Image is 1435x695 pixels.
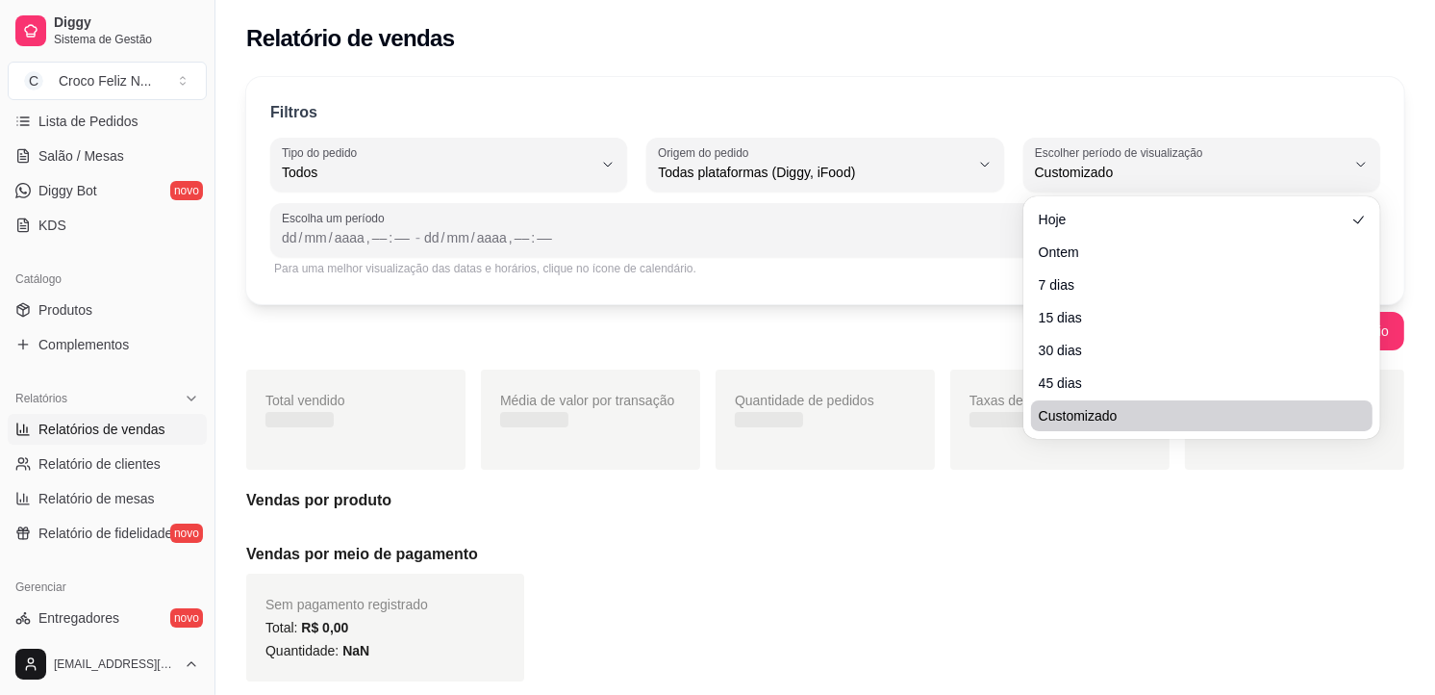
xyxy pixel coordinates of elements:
[424,226,1338,249] div: Data final
[735,393,874,408] span: Quantidade de pedidos
[370,228,390,247] div: hora, Data inicial,
[38,112,138,131] span: Lista de Pedidos
[1039,341,1346,360] span: 30 dias
[38,489,155,508] span: Relatório de mesas
[54,32,199,47] span: Sistema de Gestão
[392,228,412,247] div: minuto, Data inicial,
[1035,144,1209,161] label: Escolher período de visualização
[535,228,554,247] div: minuto, Data final,
[529,228,537,247] div: :
[246,543,1404,566] h5: Vendas por meio de pagamento
[59,71,151,90] div: Croco Feliz N ...
[445,228,471,247] div: mês, Data final,
[246,23,455,54] h2: Relatório de vendas
[265,620,348,635] span: Total:
[327,228,335,247] div: /
[274,261,1376,276] div: Para uma melhor visualização das datas e horários, clique no ícone de calendário.
[658,144,755,161] label: Origem do pedido
[513,228,532,247] div: hora, Data final,
[38,524,172,543] span: Relatório de fidelidade
[280,228,299,247] div: dia, Data inicial,
[265,393,345,408] span: Total vendido
[415,226,420,249] span: -
[301,620,348,635] span: R$ 0,00
[282,163,592,182] span: Todos
[500,393,674,408] span: Média de valor por transação
[658,163,969,182] span: Todas plataformas (Diggy, iFood)
[365,228,372,247] div: ,
[469,228,477,247] div: /
[270,101,317,124] p: Filtros
[342,643,369,658] span: NaN
[8,264,207,295] div: Catálogo
[475,228,509,247] div: ano, Data final,
[1039,406,1346,425] span: Customizado
[1039,243,1346,262] span: Ontem
[282,144,364,161] label: Tipo do pedido
[969,393,1072,408] span: Taxas de entrega
[302,228,328,247] div: mês, Data inicial,
[440,228,447,247] div: /
[38,300,92,320] span: Produtos
[1035,163,1346,182] span: Customizado
[507,228,515,247] div: ,
[333,228,366,247] div: ano, Data inicial,
[297,228,305,247] div: /
[54,14,199,32] span: Diggy
[246,489,1404,512] h5: Vendas por produto
[8,62,207,100] button: Select a team
[265,643,369,658] span: Quantidade:
[422,228,441,247] div: dia, Data final,
[15,391,67,406] span: Relatórios
[1039,210,1346,229] span: Hoje
[24,71,43,90] span: C
[265,597,428,612] span: Sem pagamento registrado
[38,146,124,166] span: Salão / Mesas
[1039,308,1346,327] span: 15 dias
[8,572,207,603] div: Gerenciar
[38,454,161,474] span: Relatório de clientes
[54,656,176,672] span: [EMAIL_ADDRESS][DOMAIN_NAME]
[282,226,412,249] div: Data inicial
[38,335,129,354] span: Complementos
[38,181,97,200] span: Diggy Bot
[387,228,394,247] div: :
[1039,373,1346,393] span: 45 dias
[38,608,119,628] span: Entregadores
[38,420,165,439] span: Relatórios de vendas
[38,216,66,235] span: KDS
[282,211,1369,226] span: Escolha um período
[1039,275,1346,295] span: 7 dias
